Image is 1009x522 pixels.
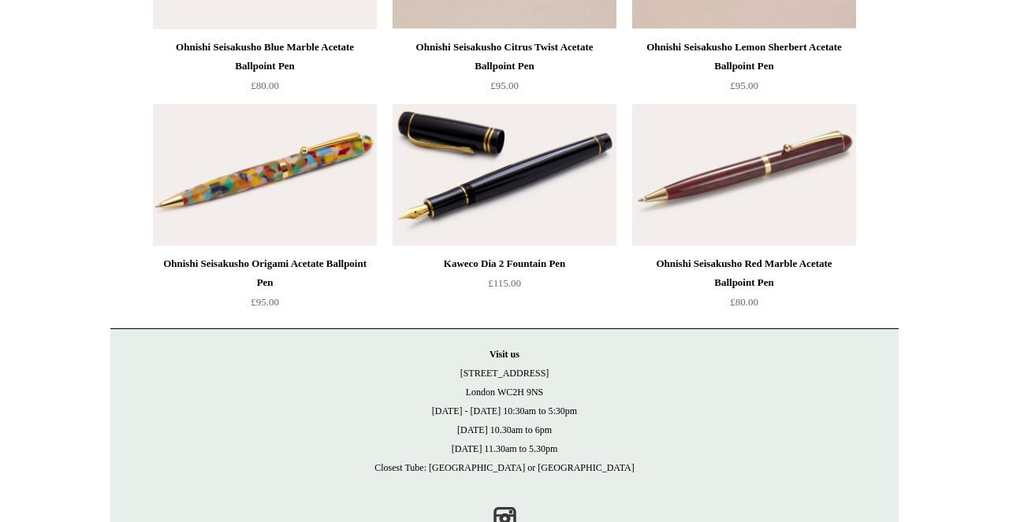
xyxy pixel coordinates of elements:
[153,104,377,246] img: Ohnishi Seisakusho Origami Acetate Ballpoint Pen
[393,104,616,246] img: Kaweco Dia 2 Fountain Pen
[393,38,616,102] a: Ohnishi Seisakusho Citrus Twist Acetate Ballpoint Pen £95.00
[153,38,377,102] a: Ohnishi Seisakusho Blue Marble Acetate Ballpoint Pen £80.00
[632,104,856,246] img: Ohnishi Seisakusho Red Marble Acetate Ballpoint Pen
[730,296,758,308] span: £80.00
[636,254,852,292] div: Ohnishi Seisakusho Red Marble Acetate Ballpoint Pen
[393,254,616,319] a: Kaweco Dia 2 Fountain Pen £115.00
[157,38,373,76] div: Ohnishi Seisakusho Blue Marble Acetate Ballpoint Pen
[730,80,758,91] span: £95.00
[488,277,521,289] span: £115.00
[397,38,612,76] div: Ohnishi Seisakusho Citrus Twist Acetate Ballpoint Pen
[636,38,852,76] div: Ohnishi Seisakusho Lemon Sherbert Acetate Ballpoint Pen
[126,345,883,477] p: [STREET_ADDRESS] London WC2H 9NS [DATE] - [DATE] 10:30am to 5:30pm [DATE] 10.30am to 6pm [DATE] 1...
[153,104,377,246] a: Ohnishi Seisakusho Origami Acetate Ballpoint Pen Ohnishi Seisakusho Origami Acetate Ballpoint Pen
[632,254,856,319] a: Ohnishi Seisakusho Red Marble Acetate Ballpoint Pen £80.00
[251,296,279,308] span: £95.00
[393,104,616,246] a: Kaweco Dia 2 Fountain Pen Kaweco Dia 2 Fountain Pen
[632,38,856,102] a: Ohnishi Seisakusho Lemon Sherbert Acetate Ballpoint Pen £95.00
[490,80,519,91] span: £95.00
[632,104,856,246] a: Ohnishi Seisakusho Red Marble Acetate Ballpoint Pen Ohnishi Seisakusho Red Marble Acetate Ballpoi...
[397,254,612,273] div: Kaweco Dia 2 Fountain Pen
[490,349,519,360] strong: Visit us
[251,80,279,91] span: £80.00
[157,254,373,292] div: Ohnishi Seisakusho Origami Acetate Ballpoint Pen
[153,254,377,319] a: Ohnishi Seisakusho Origami Acetate Ballpoint Pen £95.00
